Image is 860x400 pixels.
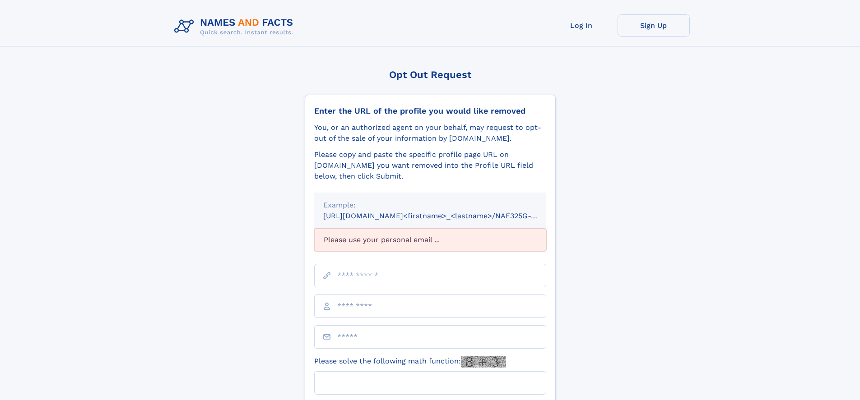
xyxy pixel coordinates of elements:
label: Please solve the following math function: [314,356,506,368]
div: Opt Out Request [305,69,556,80]
div: Example: [323,200,537,211]
div: Please use your personal email ... [314,229,546,251]
div: You, or an authorized agent on your behalf, may request to opt-out of the sale of your informatio... [314,122,546,144]
img: Logo Names and Facts [171,14,301,39]
a: Log In [545,14,618,37]
a: Sign Up [618,14,690,37]
div: Please copy and paste the specific profile page URL on [DOMAIN_NAME] you want removed into the Pr... [314,149,546,182]
small: [URL][DOMAIN_NAME]<firstname>_<lastname>/NAF325G-xxxxxxxx [323,211,563,220]
div: Enter the URL of the profile you would like removed [314,106,546,116]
